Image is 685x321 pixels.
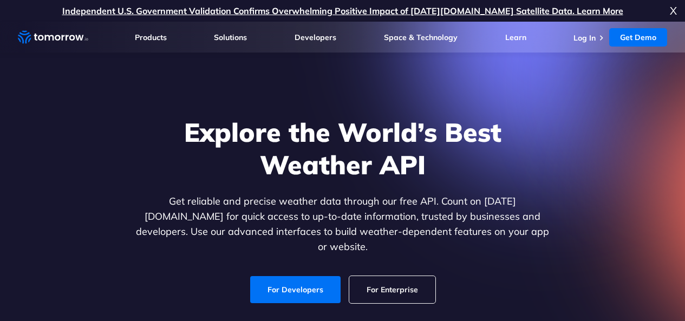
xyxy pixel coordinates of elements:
a: Independent U.S. Government Validation Confirms Overwhelming Positive Impact of [DATE][DOMAIN_NAM... [62,5,623,16]
a: Get Demo [609,28,667,47]
a: Learn [505,32,526,42]
a: Products [135,32,167,42]
a: For Developers [250,276,341,303]
a: Home link [18,29,88,45]
a: Developers [295,32,336,42]
p: Get reliable and precise weather data through our free API. Count on [DATE][DOMAIN_NAME] for quic... [134,194,552,254]
a: Space & Technology [384,32,458,42]
a: For Enterprise [349,276,435,303]
a: Solutions [214,32,247,42]
a: Log In [573,33,596,43]
h1: Explore the World’s Best Weather API [134,116,552,181]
